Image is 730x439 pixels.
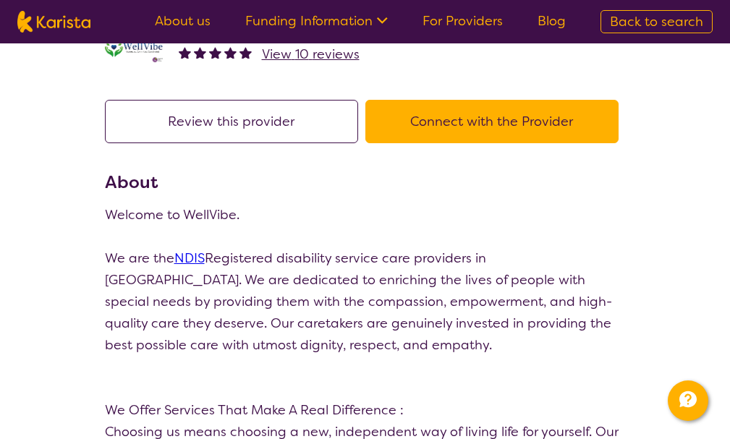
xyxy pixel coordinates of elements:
img: fullstar [224,46,237,59]
span: View 10 reviews [262,46,360,63]
span: Back to search [610,13,703,30]
a: NDIS [174,250,205,267]
img: Karista logo [17,11,90,33]
a: View 10 reviews [262,43,360,65]
img: fullstar [194,46,206,59]
img: fullstar [239,46,252,59]
button: Channel Menu [668,380,708,421]
p: We are the Registered disability service care providers in [GEOGRAPHIC_DATA]. We are dedicated to... [105,247,626,356]
a: Blog [538,12,566,30]
a: Connect with the Provider [365,113,626,130]
a: Review this provider [105,113,365,130]
img: fullstar [209,46,221,59]
img: fullstar [179,46,191,59]
p: We Offer Services That Make A Real Difference : [105,399,626,421]
img: zlx6pwaass9w9mngb25d.png [105,38,163,62]
a: For Providers [423,12,503,30]
button: Connect with the Provider [365,100,619,143]
button: Review this provider [105,100,358,143]
a: Funding Information [245,12,388,30]
p: Welcome to WellVibe. [105,204,626,226]
a: About us [155,12,211,30]
a: Back to search [600,10,713,33]
h3: About [105,169,626,195]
